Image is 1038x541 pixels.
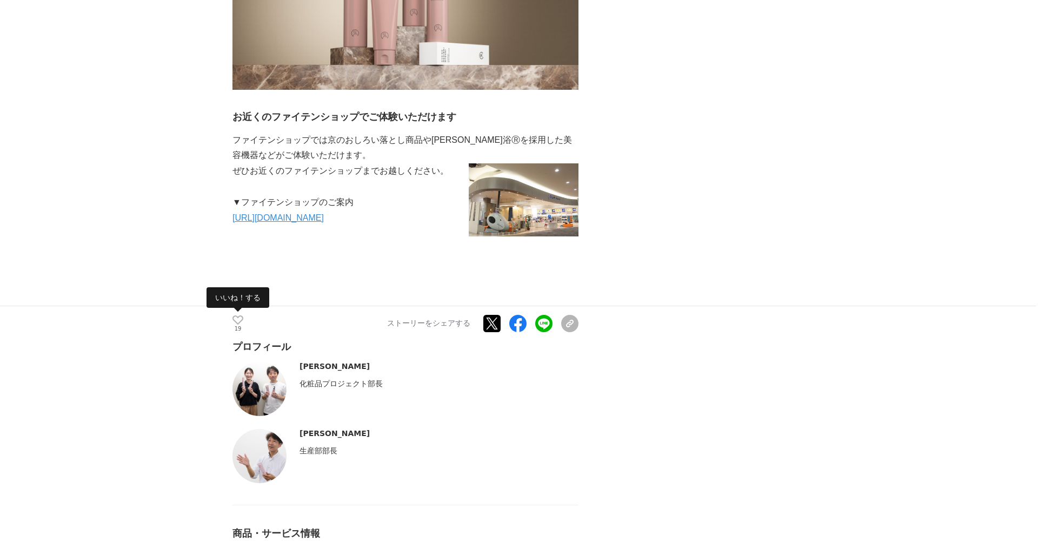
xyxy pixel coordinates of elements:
[232,109,578,125] h3: お近くのファイテンショップでご体験いただけます
[232,195,578,210] p: ▼ファイテンショップのご案内
[300,362,578,371] div: [PERSON_NAME]
[300,446,337,455] span: 生産部部長
[232,163,578,179] p: ぜひお近くのファイテンショップまでお越しください。
[207,287,269,308] span: いいね！する
[300,379,383,388] span: 化粧品プロジェクト部長
[300,429,578,438] div: [PERSON_NAME]
[232,340,578,353] div: プロフィール
[232,362,287,416] img: thumbnail_c4c17a40-a076-11f0-9cff-45336ab92d1c.jpg
[232,326,243,332] p: 19
[232,527,578,540] div: 商品・サービス情報
[469,163,578,236] img: thumbnail_0a94b930-a074-11f0-9a3e-21eb1467e0e6.jpg
[232,213,324,222] a: [URL][DOMAIN_NAME]
[232,429,287,483] img: thumbnail_de012150-a076-11f0-a0b0-0b98702a3c37.JPG
[387,319,470,328] p: ストーリーをシェアする
[232,133,578,164] p: ファイテンショップでは京のおしろい落とし商品や[PERSON_NAME]浴Ⓡを採用した美容機器などがご体験いただけます。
